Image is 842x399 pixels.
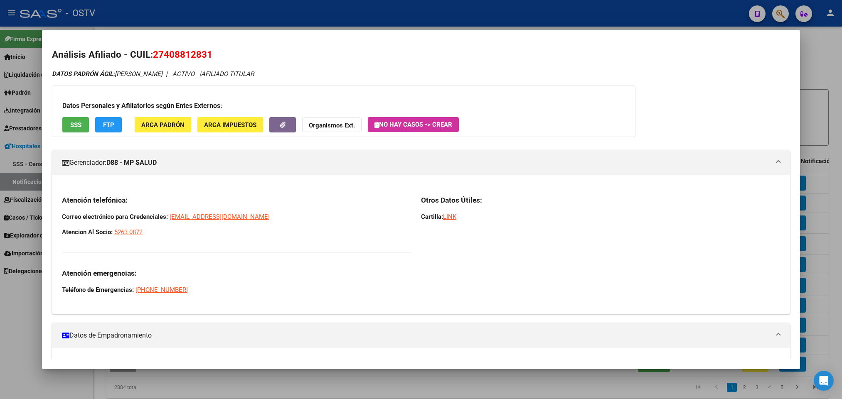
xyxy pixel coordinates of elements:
span: 27408812831 [153,49,212,60]
button: SSS [62,117,89,132]
h2: Análisis Afiliado - CUIL: [52,48,790,62]
mat-panel-title: Gerenciador: [62,158,770,168]
div: Open Intercom Messenger [814,371,834,391]
strong: DATOS PADRÓN ÁGIL: [52,70,115,78]
button: FTP [95,117,122,132]
strong: Teléfono de Emergencias: [62,286,134,294]
button: Organismos Ext. [302,117,362,132]
span: FTP [103,121,114,129]
mat-panel-title: Datos de Empadronamiento [62,330,770,340]
a: [PHONE_NUMBER] [135,286,188,294]
h3: Datos Personales y Afiliatorios según Entes Externos: [62,101,625,111]
a: 5263 0872 [114,228,143,236]
span: [PERSON_NAME] - [52,70,166,78]
i: | ACTIVO | [52,70,254,78]
mat-expansion-panel-header: Gerenciador:D88 - MP SALUD [52,150,790,175]
div: Gerenciador:D88 - MP SALUD [52,175,790,314]
mat-expansion-panel-header: Datos de Empadronamiento [52,323,790,348]
strong: D88 - MP SALUD [106,158,157,168]
a: [EMAIL_ADDRESS][DOMAIN_NAME] [170,213,270,220]
a: LINK [443,213,456,220]
span: ARCA Padrón [141,121,185,129]
button: ARCA Impuestos [197,117,263,132]
span: AFILIADO TITULAR [201,70,254,78]
strong: Organismos Ext. [309,122,355,129]
button: ARCA Padrón [135,117,191,132]
strong: Atencion Al Socio: [62,228,113,236]
span: No hay casos -> Crear [374,121,452,128]
button: No hay casos -> Crear [368,117,459,132]
strong: Cartilla: [421,213,443,220]
span: SSS [70,121,81,129]
h3: Otros Datos Útiles: [421,196,780,205]
h3: Atención telefónica: [62,196,411,205]
span: ARCA Impuestos [204,121,256,129]
h3: Atención emergencias: [62,269,411,278]
strong: Correo electrónico para Credenciales: [62,213,168,220]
